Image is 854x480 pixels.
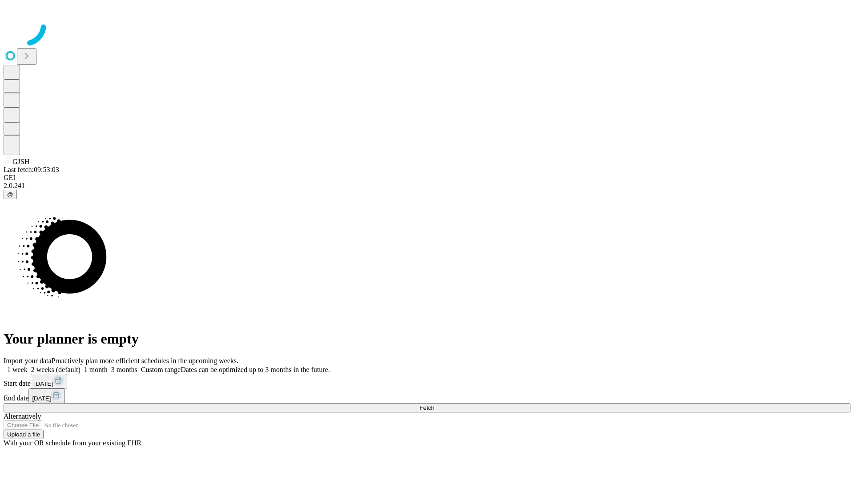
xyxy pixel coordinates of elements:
[181,366,330,373] span: Dates can be optimized up to 3 months in the future.
[4,190,17,199] button: @
[4,357,52,364] span: Import your data
[4,412,41,420] span: Alternatively
[4,174,850,182] div: GEI
[4,182,850,190] div: 2.0.241
[4,439,141,447] span: With your OR schedule from your existing EHR
[52,357,238,364] span: Proactively plan more efficient schedules in the upcoming weeks.
[84,366,108,373] span: 1 month
[4,166,59,173] span: Last fetch: 09:53:03
[111,366,137,373] span: 3 months
[4,331,850,347] h1: Your planner is empty
[4,430,44,439] button: Upload a file
[7,366,28,373] span: 1 week
[32,395,51,402] span: [DATE]
[419,404,434,411] span: Fetch
[4,403,850,412] button: Fetch
[31,374,67,388] button: [DATE]
[4,388,850,403] div: End date
[141,366,181,373] span: Custom range
[7,191,13,198] span: @
[31,366,81,373] span: 2 weeks (default)
[12,158,29,165] span: GJSH
[28,388,65,403] button: [DATE]
[4,374,850,388] div: Start date
[34,380,53,387] span: [DATE]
